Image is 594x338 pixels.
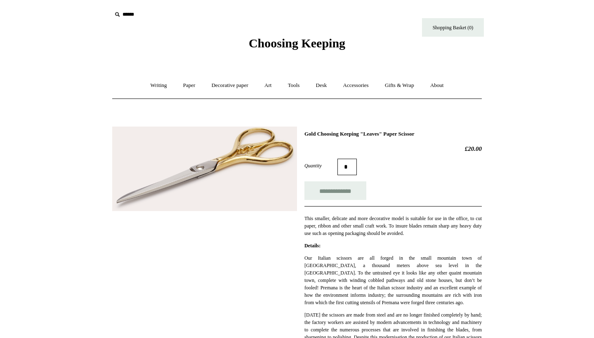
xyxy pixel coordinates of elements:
label: Quantity [304,162,337,169]
h1: Gold Choosing Keeping "Leaves" Paper Scissor [304,131,482,137]
span: Choosing Keeping [249,36,345,50]
h2: £20.00 [304,145,482,153]
img: Gold Choosing Keeping "Leaves" Paper Scissor [112,127,297,211]
a: Writing [143,75,174,96]
a: Gifts & Wrap [377,75,422,96]
a: Desk [309,75,335,96]
p: Our Italian scissors are all forged in the small mountain town of [GEOGRAPHIC_DATA], a thousand m... [304,254,482,306]
a: About [423,75,451,96]
a: Art [257,75,279,96]
a: Decorative paper [204,75,256,96]
strong: Details: [304,243,321,249]
a: Tools [280,75,307,96]
a: Shopping Basket (0) [422,18,484,37]
a: Paper [176,75,203,96]
p: This smaller, delicate and more decorative model is suitable for use in the office, to cut paper,... [304,215,482,237]
a: Choosing Keeping [249,43,345,49]
a: Accessories [336,75,376,96]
